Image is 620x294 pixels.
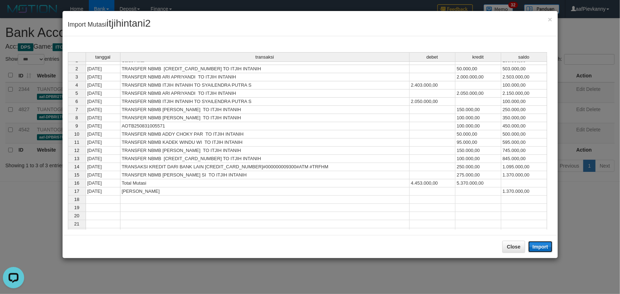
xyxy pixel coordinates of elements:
td: [DATE] [86,147,120,155]
td: TRANSFER NBMB ITJIH INTANIH TO SYAILENDRA PUTRA S [120,98,410,106]
td: Total Mutasi [120,179,410,187]
td: [DATE] [86,187,120,196]
span: kredit [473,55,484,60]
td: 250.000,00 [455,163,501,171]
span: saldo [518,55,529,60]
td: 100.000,00 [455,114,501,122]
span: 22 [74,229,79,235]
td: [PERSON_NAME] [120,187,410,196]
td: 2.000.000,00 [455,73,501,81]
td: TRANSFER NBMB ARI APRIYANDI​ TO ITJIH INTANIH [120,73,410,81]
td: TRANSFER NBMB [PERSON_NAME] TO ITJIH INTANIH [120,114,410,122]
span: 19 [74,205,79,210]
span: 20 [74,213,79,218]
td: [DATE] [86,138,120,147]
td: TRANSFER NBMB [CREDIT_CARD_NUMBER] TO ITJIH INTANIH [120,65,410,73]
td: 450.000,00 [501,122,547,130]
td: 745.000,00 [501,147,547,155]
button: Import [528,241,552,252]
span: 21 [74,221,79,227]
td: [DATE] [86,98,120,106]
span: 18 [74,197,79,202]
span: × [548,15,552,23]
td: 50.000,00 [455,130,501,138]
td: 50.000,00 [455,65,501,73]
span: 7 [75,107,78,112]
td: [DATE] [86,122,120,130]
td: 100.000,00 [501,81,547,89]
td: 595.000,00 [501,138,547,147]
button: Close [502,241,525,253]
span: 9 [75,123,78,129]
span: 15 [74,172,79,178]
td: 1.370.000,00 [501,187,547,196]
td: TRANSFER NBMB [PERSON_NAME] SI TO ITJIH INTANIH [120,171,410,179]
td: TRANSFER NBMB [CREDIT_CARD_NUMBER] TO ITJIH INTANIH [120,155,410,163]
span: 4 [75,82,78,88]
td: TRANSFER NBMB ITJIH INTANIH TO SYAILENDRA PUTRA S [120,81,410,89]
td: 845.000,00 [501,155,547,163]
span: 5 [75,91,78,96]
span: 17 [74,189,79,194]
button: Open LiveChat chat widget [3,3,24,24]
td: [DATE] [86,155,120,163]
td: TRANSFER NBMB KADEK WINDU WI TO ITJIH INTANIH [120,138,410,147]
td: 2.150.000,00 [501,89,547,98]
td: 5.370.000,00 [455,179,501,187]
td: 2.403.000,00 [410,81,455,89]
td: 4.453.000,00 [410,179,455,187]
span: Import Mutasi [68,21,151,28]
span: 11 [74,140,79,145]
td: 100.000,00 [455,122,501,130]
td: 350.000,00 [501,114,547,122]
td: 250.000,00 [501,106,547,114]
span: 6 [75,99,78,104]
td: [DATE] [86,89,120,98]
td: 2.050.000,00 [455,89,501,98]
td: TRANSAKSI KREDIT DARI BANK LAIN [CREDIT_CARD_NUMBER]#000000009300#ATM #TRFHM [120,163,410,171]
td: 1.095.000,00 [501,163,547,171]
td: TRANSFER NBMB ADDY CHOKY PAR TO ITJIH INTANIH [120,130,410,138]
td: 2.050.000,00 [410,98,455,106]
span: 2 [75,66,78,71]
span: 10 [74,131,79,137]
span: 16 [74,180,79,186]
span: debet [426,55,438,60]
span: itjihintani2 [107,18,151,29]
td: [DATE] [86,171,120,179]
td: 95.000,00 [455,138,501,147]
span: 13 [74,156,79,161]
span: transaksi [255,55,274,60]
td: 275.000,00 [455,171,501,179]
span: 12 [74,148,79,153]
span: 14 [74,164,79,169]
td: 150.000,00 [455,106,501,114]
td: [DATE] [86,106,120,114]
td: 100.000,00 [455,155,501,163]
td: 2.503.000,00 [501,73,547,81]
td: [DATE] [86,65,120,73]
td: [DATE] [86,73,120,81]
td: TRANSFER NBMB [PERSON_NAME] TO ITJIH INTANIH [120,106,410,114]
td: [DATE] [86,130,120,138]
span: tanggal [95,55,110,60]
span: 3 [75,74,78,80]
td: 500.000,00 [501,130,547,138]
td: [DATE] [86,81,120,89]
th: Select whole grid [68,52,86,62]
td: 503.000,00 [501,65,547,73]
td: [DATE] [86,163,120,171]
button: Close [548,16,552,23]
span: 8 [75,115,78,120]
td: 150.000,00 [455,147,501,155]
td: AOTB250831005571 [120,122,410,130]
td: 100.000,00 [501,98,547,106]
td: 1.370.000,00 [501,171,547,179]
td: TRANSFER NBMB ARI APRIYANDI​ TO ITJIH INTANIH [120,89,410,98]
td: [DATE] [86,179,120,187]
td: TRANSFER NBMB [PERSON_NAME] TO ITJIH INTANIH [120,147,410,155]
td: [DATE] [86,114,120,122]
